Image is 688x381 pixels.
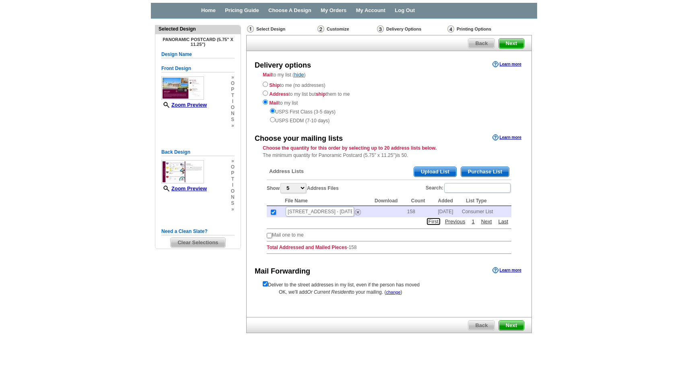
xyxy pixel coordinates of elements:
img: Customize [317,25,324,33]
a: Zoom Preview [161,185,207,192]
strong: Total Addressed and Mailed Pieces [267,245,347,250]
div: Selected Design [155,25,241,33]
input: Search: [444,183,511,193]
td: 158 [407,206,434,217]
a: My Account [356,7,385,13]
div: - [263,161,515,260]
div: Select Design [246,25,317,35]
th: File Name [281,196,371,206]
a: Pricing Guide [225,7,259,13]
a: Zoom Preview [161,102,207,108]
span: o [231,164,235,170]
span: » [231,158,235,164]
strong: ship [316,91,326,97]
img: small-thumb.jpg [161,160,204,183]
span: p [231,86,235,93]
h4: Panoramic Postcard (5.75" x 11.25") [161,37,235,47]
a: hide [294,72,304,78]
div: Delivery options [255,60,311,71]
a: Remove this list [355,207,361,213]
th: Count [407,196,434,206]
span: » [231,123,235,129]
span: i [231,99,235,105]
span: Next [499,321,524,330]
span: Back [468,321,494,330]
span: 158 [348,245,356,250]
img: Delivery Options [377,25,384,33]
a: Previous [443,218,468,225]
div: Customize [317,25,376,33]
div: to me (no addresses) to my list but them to me to my list [263,80,515,124]
strong: Mail [269,100,278,106]
strong: Ship [269,82,280,88]
a: My Orders [321,7,346,13]
span: o [231,188,235,194]
strong: Address [269,91,288,97]
a: Back [468,320,495,331]
span: n [231,194,235,200]
span: t [231,176,235,182]
th: Download [371,196,407,206]
a: Last [496,218,510,225]
span: Upload List [414,167,456,177]
span: Address Lists [269,168,304,175]
label: Show Address Files [267,182,339,194]
a: Log Out [395,7,415,13]
span: o [231,80,235,86]
span: Next [499,39,524,48]
span: » [231,206,235,212]
th: List Type [462,196,511,206]
td: [DATE] [434,206,462,217]
select: ShowAddress Files [280,183,306,193]
div: Printing Options [447,25,518,35]
div: Delivery Options [376,25,447,35]
a: Learn more [492,134,521,141]
span: s [231,200,235,206]
a: Next [479,218,494,225]
span: o [231,105,235,111]
h5: Design Name [161,51,235,58]
span: s [231,117,235,123]
img: Select Design [247,25,254,33]
form: Deliver to the street addresses in my list, even if the person has moved [263,280,515,288]
h5: Front Design [161,65,235,72]
span: Back [468,39,494,48]
a: Learn more [492,267,521,274]
span: » [231,74,235,80]
div: to my list ( ) [247,71,531,124]
span: p [231,170,235,176]
span: i [231,182,235,188]
a: Home [201,7,216,13]
h5: Need a Clean Slate? [161,228,235,235]
div: The minimum quantity for Panoramic Postcard (5.75" x 11.25")is 50. [247,144,531,159]
img: Printing Options & Summary [447,25,454,33]
th: Added [434,196,462,206]
a: Choose A Design [268,7,311,13]
img: delete.png [355,209,361,215]
a: Learn more [492,61,521,68]
img: small-thumb.jpg [161,76,204,100]
span: t [231,93,235,99]
div: OK, we'll add to your mailing. ( ) [263,288,515,296]
span: n [231,111,235,117]
td: Consumer List [462,206,511,217]
a: change [386,290,400,295]
strong: Choose the quantity for this order by selecting up to 20 address lists below. [263,145,437,151]
div: Mail Forwarding [255,266,310,277]
a: First [426,218,441,225]
span: Purchase List [461,167,509,177]
iframe: LiveChat chat widget [527,194,688,381]
div: Choose your mailing lists [255,134,343,144]
a: Back [468,38,495,49]
td: Mail one to me [272,231,304,239]
span: Or Current Resident [307,289,350,295]
span: Clear Selections [171,238,225,247]
label: Search: [426,182,511,194]
div: USPS First Class (3-5 days) USPS EDDM (7-10 days) [263,107,515,124]
h5: Back Design [161,148,235,156]
strong: Mail [263,72,272,78]
a: 1 [470,218,476,225]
